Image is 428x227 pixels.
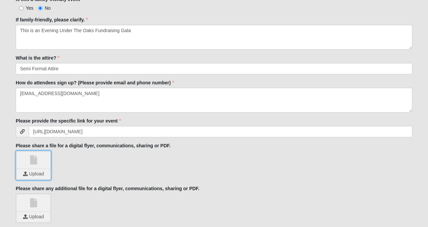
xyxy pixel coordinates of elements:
label: What is the attire? [16,55,60,61]
label: Please provide the specific link for your event [16,118,121,124]
span: No [45,5,51,11]
input: No [38,6,42,10]
label: Please share a file for a digital flyer, communications, sharing or PDF. [16,142,171,149]
span: Yes [26,5,33,11]
label: Please share any additional file for a digital flyer, communications, sharing or PDF. [16,185,199,192]
input: Yes [19,6,23,10]
label: If family-friendly, please clarify. [16,16,88,23]
label: How do attendees sign up? (Please provide email and phone number) [16,79,174,86]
